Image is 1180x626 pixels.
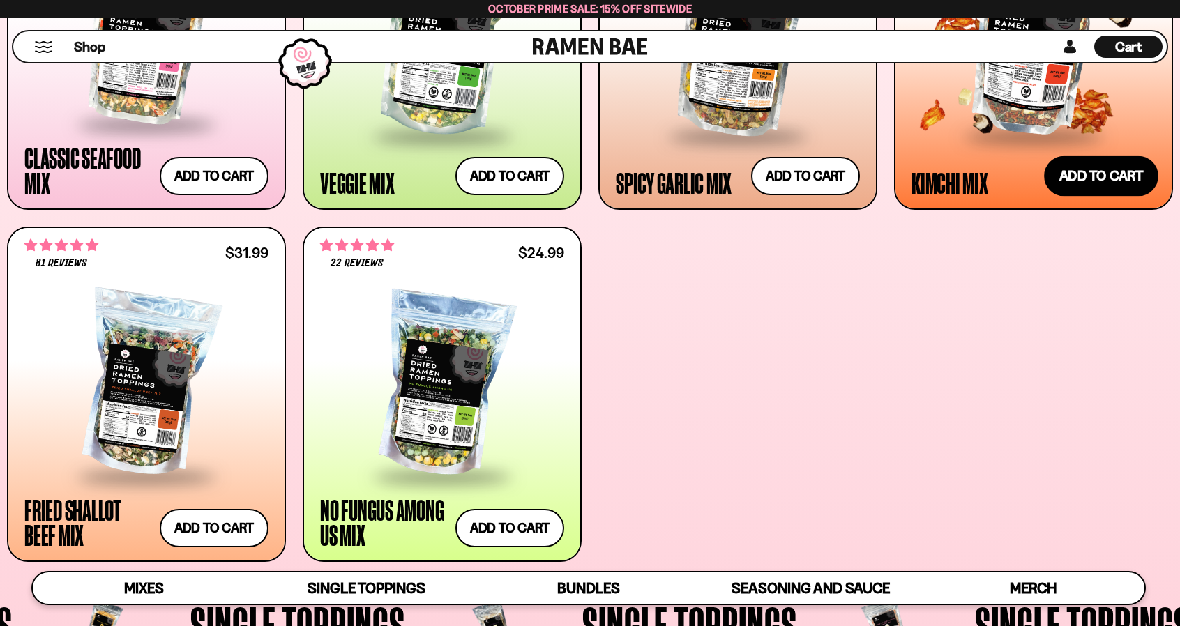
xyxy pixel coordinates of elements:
span: October Prime Sale: 15% off Sitewide [488,2,692,15]
span: 4.82 stars [320,236,394,254]
button: Add to cart [160,157,268,195]
div: Cart [1094,31,1163,62]
button: Add to cart [751,157,860,195]
button: Add to cart [160,509,268,547]
a: Shop [74,36,105,58]
span: Merch [1010,579,1057,597]
div: Kimchi Mix [912,170,988,195]
div: Spicy Garlic Mix [616,170,732,195]
button: Add to cart [1044,155,1158,196]
button: Add to cart [455,509,564,547]
div: $24.99 [518,246,564,259]
button: Add to cart [455,157,564,195]
a: Single Toppings [255,572,478,604]
button: Mobile Menu Trigger [34,41,53,53]
span: Shop [74,38,105,56]
a: Merch [922,572,1144,604]
div: Veggie Mix [320,170,395,195]
a: Seasoning and Sauce [699,572,922,604]
a: Mixes [33,572,255,604]
span: Cart [1115,38,1142,55]
span: 4.83 stars [24,236,98,254]
span: 81 reviews [36,258,87,269]
div: $31.99 [225,246,268,259]
span: Mixes [124,579,164,597]
a: 4.83 stars 81 reviews $31.99 Fried Shallot Beef Mix Add to cart [7,227,286,562]
a: Bundles [478,572,700,604]
div: Fried Shallot Beef Mix [24,497,153,547]
a: 4.82 stars 22 reviews $24.99 No Fungus Among Us Mix Add to cart [303,227,582,562]
div: No Fungus Among Us Mix [320,497,448,547]
span: Single Toppings [308,579,425,597]
div: Classic Seafood Mix [24,145,153,195]
span: Seasoning and Sauce [732,579,890,597]
span: Bundles [557,579,620,597]
span: 22 reviews [331,258,384,269]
